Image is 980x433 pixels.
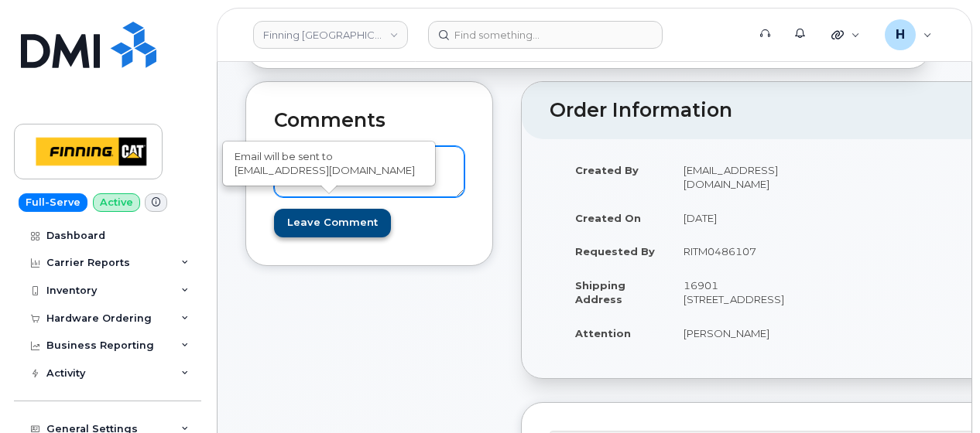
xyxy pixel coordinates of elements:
[896,26,905,44] span: H
[670,234,804,268] td: RITM0486107
[821,19,871,50] div: Quicklinks
[575,327,631,339] strong: Attention
[670,316,804,350] td: [PERSON_NAME]
[874,19,943,50] div: hakaur@dminc.com
[428,21,663,49] input: Find something...
[253,21,408,49] a: Finning Canada
[224,142,434,185] div: Email will be sent to [EMAIL_ADDRESS][DOMAIN_NAME]
[670,153,804,201] td: [EMAIL_ADDRESS][DOMAIN_NAME]
[670,268,804,316] td: 16901 [STREET_ADDRESS]
[274,110,464,131] h2: Comments
[575,212,641,224] strong: Created On
[575,279,625,306] strong: Shipping Address
[575,164,639,176] strong: Created By
[575,245,655,257] strong: Requested By
[670,201,804,235] td: [DATE]
[274,209,391,237] input: Leave Comment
